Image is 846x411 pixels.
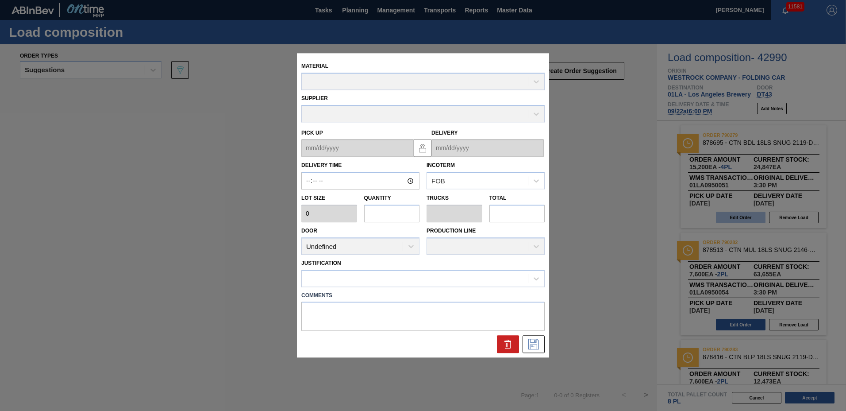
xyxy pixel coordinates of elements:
label: Justification [301,260,341,266]
label: Supplier [301,95,328,101]
label: Delivery Time [301,159,419,172]
div: Edit Order [523,336,545,353]
label: Pick up [301,130,323,136]
input: mm/dd/yyyy [301,140,414,157]
label: Comments [301,289,545,302]
label: Door [301,228,317,234]
label: Trucks [427,195,449,202]
img: locked [417,143,428,153]
button: locked [414,139,431,157]
input: mm/dd/yyyy [431,140,544,157]
label: Quantity [364,195,391,202]
div: FOB [431,177,445,185]
div: Delete Order [497,336,519,353]
label: Lot size [301,192,357,205]
label: Incoterm [427,163,455,169]
label: Delivery [431,130,458,136]
label: Material [301,63,328,69]
label: Production Line [427,228,476,234]
label: Total [489,195,507,202]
